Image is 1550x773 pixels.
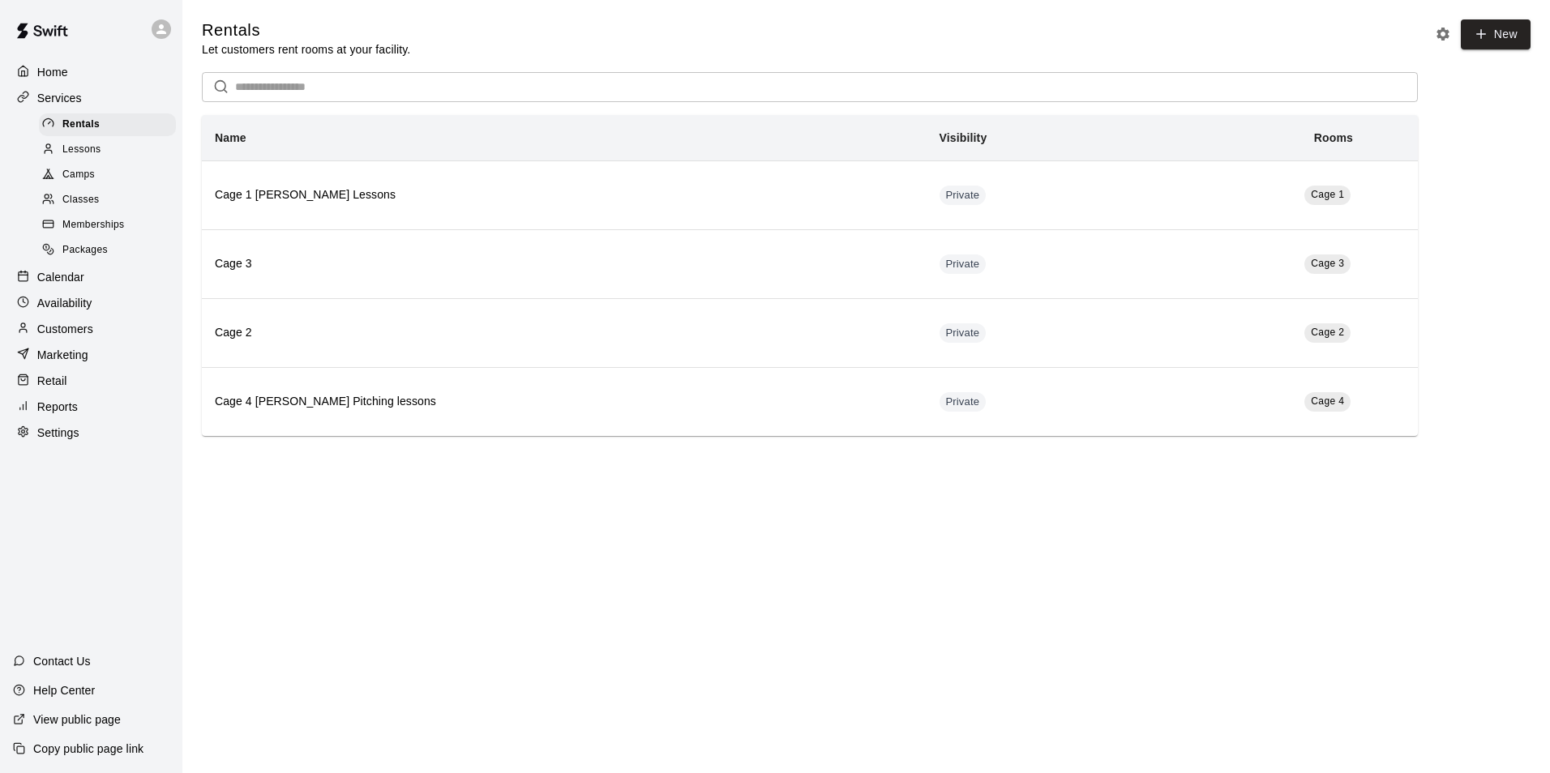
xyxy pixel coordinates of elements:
[215,186,914,204] h6: Cage 1 [PERSON_NAME] Lessons
[62,117,100,133] span: Rentals
[940,395,987,410] span: Private
[13,265,169,289] a: Calendar
[39,163,182,188] a: Camps
[940,186,987,205] div: This service is hidden, and can only be accessed via a direct link
[39,139,176,161] div: Lessons
[33,741,143,757] p: Copy public page link
[39,113,176,136] div: Rentals
[37,347,88,363] p: Marketing
[62,217,124,233] span: Memberships
[62,142,101,158] span: Lessons
[13,421,169,445] a: Settings
[39,164,176,186] div: Camps
[39,213,182,238] a: Memberships
[202,115,1418,436] table: simple table
[940,188,987,203] span: Private
[37,373,67,389] p: Retail
[215,255,914,273] h6: Cage 3
[39,238,182,263] a: Packages
[33,711,121,728] p: View public page
[1461,19,1531,49] a: New
[13,317,169,341] a: Customers
[33,653,91,669] p: Contact Us
[1431,22,1455,46] button: Rental settings
[215,131,246,144] b: Name
[37,425,79,441] p: Settings
[33,682,95,698] p: Help Center
[37,90,82,106] p: Services
[1311,327,1344,338] span: Cage 2
[13,86,169,110] a: Services
[62,242,108,258] span: Packages
[37,269,84,285] p: Calendar
[39,189,176,211] div: Classes
[940,326,987,341] span: Private
[940,131,987,144] b: Visibility
[202,19,410,41] h5: Rentals
[13,343,169,367] a: Marketing
[62,192,99,208] span: Classes
[940,323,987,343] div: This service is hidden, and can only be accessed via a direct link
[37,295,92,311] p: Availability
[202,41,410,58] p: Let customers rent rooms at your facility.
[13,369,169,393] a: Retail
[13,291,169,315] a: Availability
[215,393,914,411] h6: Cage 4 [PERSON_NAME] Pitching lessons
[39,214,176,237] div: Memberships
[940,254,987,274] div: This service is hidden, and can only be accessed via a direct link
[62,167,95,183] span: Camps
[39,239,176,262] div: Packages
[37,321,93,337] p: Customers
[39,112,182,137] a: Rentals
[13,395,169,419] a: Reports
[37,399,78,415] p: Reports
[37,64,68,80] p: Home
[39,188,182,213] a: Classes
[1314,131,1353,144] b: Rooms
[1311,395,1344,407] span: Cage 4
[39,137,182,162] a: Lessons
[215,324,914,342] h6: Cage 2
[940,392,987,412] div: This service is hidden, and can only be accessed via a direct link
[1311,258,1344,269] span: Cage 3
[13,60,169,84] a: Home
[940,257,987,272] span: Private
[1311,189,1344,200] span: Cage 1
